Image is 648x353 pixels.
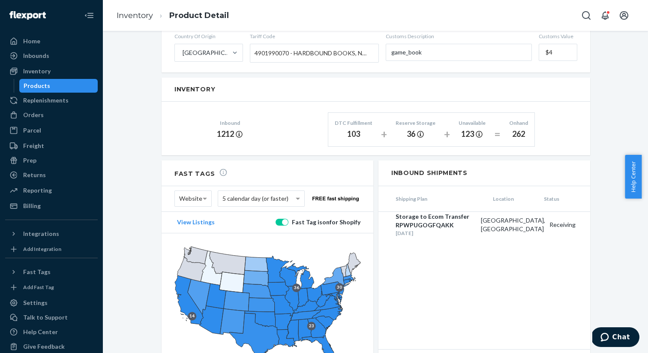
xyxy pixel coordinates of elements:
div: Products [24,81,50,90]
button: Open notifications [597,7,614,24]
div: 36 [396,129,435,140]
div: Prep [23,156,36,165]
div: = [494,127,501,142]
a: Returns [5,168,98,182]
div: [GEOGRAPHIC_DATA] [183,48,231,57]
div: [GEOGRAPHIC_DATA], [GEOGRAPHIC_DATA] [477,216,545,233]
span: Status [540,195,591,202]
h2: Fast Tags [174,168,228,178]
a: Add Integration [5,244,98,254]
a: Reporting [5,184,98,197]
div: 103 [335,129,372,140]
div: 262 [509,129,528,140]
div: DTC Fulfillment [335,119,372,127]
div: Home [23,37,40,45]
div: Reserve Storage [396,119,435,127]
span: Country Of Origin [174,33,243,40]
div: Add Fast Tag [23,284,54,291]
div: Orders [23,111,44,119]
div: Talk to Support [23,313,68,322]
div: Give Feedback [23,342,65,351]
span: Customs Description [386,33,532,40]
button: Close Navigation [81,7,98,24]
div: 1212 [217,129,243,140]
span: Shipping Plan [378,195,489,202]
a: Inventory [5,64,98,78]
div: Returns [23,171,46,179]
div: Inbound [217,119,243,127]
a: Orders [5,108,98,122]
a: Product Detail [169,11,229,20]
div: Parcel [23,126,41,135]
span: 5 calendar day (or faster) [222,191,288,206]
a: Billing [5,199,98,213]
span: Website [179,191,202,206]
button: Fast Tags [5,265,98,279]
div: Help Center [23,328,58,336]
a: Inventory [117,11,153,20]
div: Inbounds [23,51,49,60]
a: Settings [5,296,98,310]
h2: Inventory [174,86,577,93]
div: Receiving [545,220,590,229]
div: Reporting [23,186,52,195]
iframe: Opens a widget where you can chat to one of our agents [592,327,639,349]
div: 123 [459,129,486,140]
a: Help Center [5,325,98,339]
a: Parcel [5,124,98,137]
div: Freight [23,142,44,150]
input: Customs Value [539,44,577,61]
span: Location [489,195,540,202]
button: Integrations [5,227,98,241]
a: Storage to Ecom Transfer RPWPUGOGFQAKK[DATE][GEOGRAPHIC_DATA], [GEOGRAPHIC_DATA]Receiving [378,212,590,238]
img: Flexport logo [9,11,46,20]
a: Replenishments [5,94,98,107]
a: Freight [5,139,98,153]
span: Tariff Code [250,33,379,40]
input: [GEOGRAPHIC_DATA] [182,48,183,57]
button: View Listings [174,218,217,226]
button: Help Center [625,155,642,199]
a: Add Fast Tag [5,282,98,293]
a: Products [19,79,98,93]
div: Onhand [509,119,528,127]
div: Replenishments [23,96,69,105]
div: Inventory [23,67,51,75]
span: 4901990070 - HARDBOUND BOOKS, NESOI [255,46,370,60]
div: Fast Tags [23,268,51,276]
span: Customs Value [539,33,577,40]
ol: breadcrumbs [110,3,236,28]
div: Storage to Ecom Transfer RPWPUGOGFQAKK [396,212,477,229]
div: [DATE] [396,229,477,237]
div: Settings [23,299,48,307]
div: + [444,127,450,142]
button: Talk to Support [5,311,98,324]
div: Fast Tag is on for Shopify [290,218,360,226]
img: website-free-fast.ac112c9d76101210657a4eea9f63645d.png [311,196,360,202]
button: Open Search Box [578,7,595,24]
button: Open account menu [615,7,633,24]
a: Inbounds [5,49,98,63]
a: Prep [5,154,98,167]
div: Unavailable [459,119,486,127]
a: Home [5,34,98,48]
div: Integrations [23,229,59,238]
h2: Inbound Shipments [378,160,590,186]
div: + [381,127,387,142]
div: Add Integration [23,245,61,253]
div: Billing [23,202,41,210]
